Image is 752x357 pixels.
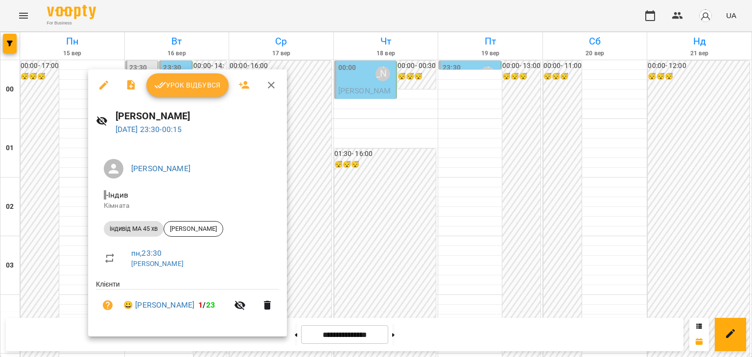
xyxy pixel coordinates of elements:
[96,279,279,325] ul: Клієнти
[104,224,164,233] span: індивід МА 45 хв
[116,125,182,134] a: [DATE] 23:30-00:15
[104,190,130,200] span: - Індив
[131,164,190,173] a: [PERSON_NAME]
[206,300,215,310] span: 23
[104,201,271,211] p: Кімната
[123,299,194,311] a: 😀 [PERSON_NAME]
[146,73,229,97] button: Урок відбувся
[198,300,203,310] span: 1
[131,260,184,268] a: [PERSON_NAME]
[164,221,223,237] div: [PERSON_NAME]
[116,109,279,124] h6: [PERSON_NAME]
[131,248,162,258] a: пн , 23:30
[164,224,223,233] span: [PERSON_NAME]
[96,293,119,317] button: Візит ще не сплачено. Додати оплату?
[154,79,221,91] span: Урок відбувся
[198,300,215,310] b: /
